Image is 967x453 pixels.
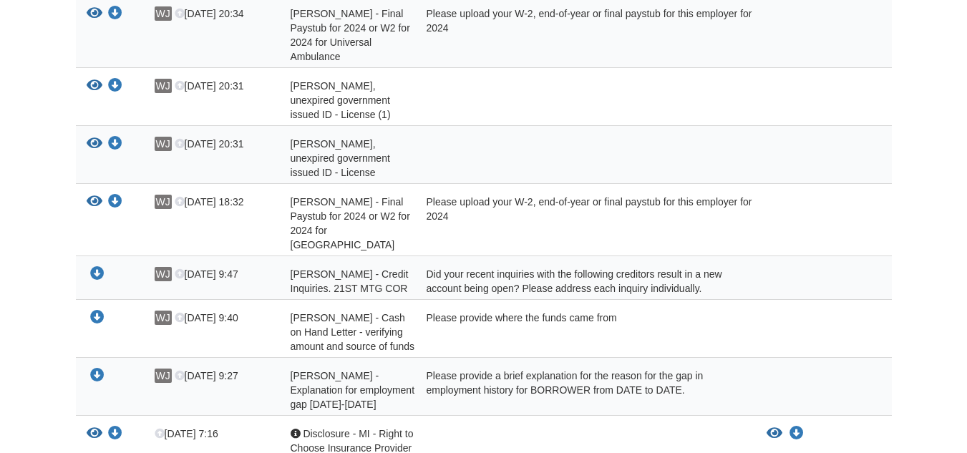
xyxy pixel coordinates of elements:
a: Download William Jackson - Final Paystub for 2024 or W2 for 2024 for Harbor Oaks [108,197,122,208]
span: [PERSON_NAME] - Credit Inquiries. 21ST MTG COR [291,268,409,294]
a: Download William Jackson - Cash on Hand Letter - verifying amount and source of funds [90,312,105,323]
span: WJ [155,195,172,209]
span: [PERSON_NAME], unexpired government issued ID - License (1) [291,80,391,120]
span: WJ [155,267,172,281]
span: WJ [155,137,172,151]
span: [DATE] 9:40 [175,312,238,323]
button: View William Jackson - Valid, unexpired government issued ID - License [87,137,102,152]
a: Download Disclosure - MI - Right to Choose Insurance Provider [789,428,804,439]
a: Download William Jackson - Valid, unexpired government issued ID - License [108,139,122,150]
span: [DATE] 20:31 [175,80,244,92]
span: WJ [155,79,172,93]
a: Download William Jackson - Explanation for employment gap 11/01/2023-11/30/2023 [90,370,105,381]
a: Download Disclosure - MI - Right to Choose Insurance Provider [108,429,122,440]
span: [PERSON_NAME] - Explanation for employment gap [DATE]-[DATE] [291,370,415,410]
span: [DATE] 20:34 [175,8,244,19]
span: [DATE] 9:27 [175,370,238,381]
a: Download William Jackson - Final Paystub for 2024 or W2 for 2024 for Universal Ambulance [108,9,122,20]
button: View William Jackson - Final Paystub for 2024 or W2 for 2024 for Harbor Oaks [87,195,102,210]
a: Download William Jackson - Valid, unexpired government issued ID - License (1) [108,81,122,92]
div: Please provide where the funds came from [416,311,756,354]
span: [DATE] 7:16 [155,428,218,439]
button: View Disclosure - MI - Right to Choose Insurance Provider [767,427,782,441]
div: Please provide a brief explanation for the reason for the gap in employment history for BORROWER ... [416,369,756,411]
span: WJ [155,311,172,325]
span: [PERSON_NAME] - Cash on Hand Letter - verifying amount and source of funds [291,312,415,352]
div: Did your recent inquiries with the following creditors result in a new account being open? Please... [416,267,756,296]
span: [PERSON_NAME] - Final Paystub for 2024 or W2 for 2024 for [GEOGRAPHIC_DATA] [291,196,410,250]
span: [PERSON_NAME], unexpired government issued ID - License [291,138,390,178]
button: View William Jackson - Final Paystub for 2024 or W2 for 2024 for Universal Ambulance [87,6,102,21]
span: WJ [155,369,172,383]
div: Please upload your W-2, end-of-year or final paystub for this employer for 2024 [416,195,756,252]
button: View William Jackson - Valid, unexpired government issued ID - License (1) [87,79,102,94]
span: WJ [155,6,172,21]
span: [DATE] 9:47 [175,268,238,280]
span: [DATE] 18:32 [175,196,244,208]
span: [DATE] 20:31 [175,138,244,150]
div: Please upload your W-2, end-of-year or final paystub for this employer for 2024 [416,6,756,64]
button: View Disclosure - MI - Right to Choose Insurance Provider [87,427,102,442]
span: [PERSON_NAME] - Final Paystub for 2024 or W2 for 2024 for Universal Ambulance [291,8,410,62]
a: Download William Jackson - Credit Inquiries. 21ST MTG COR [90,268,105,280]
